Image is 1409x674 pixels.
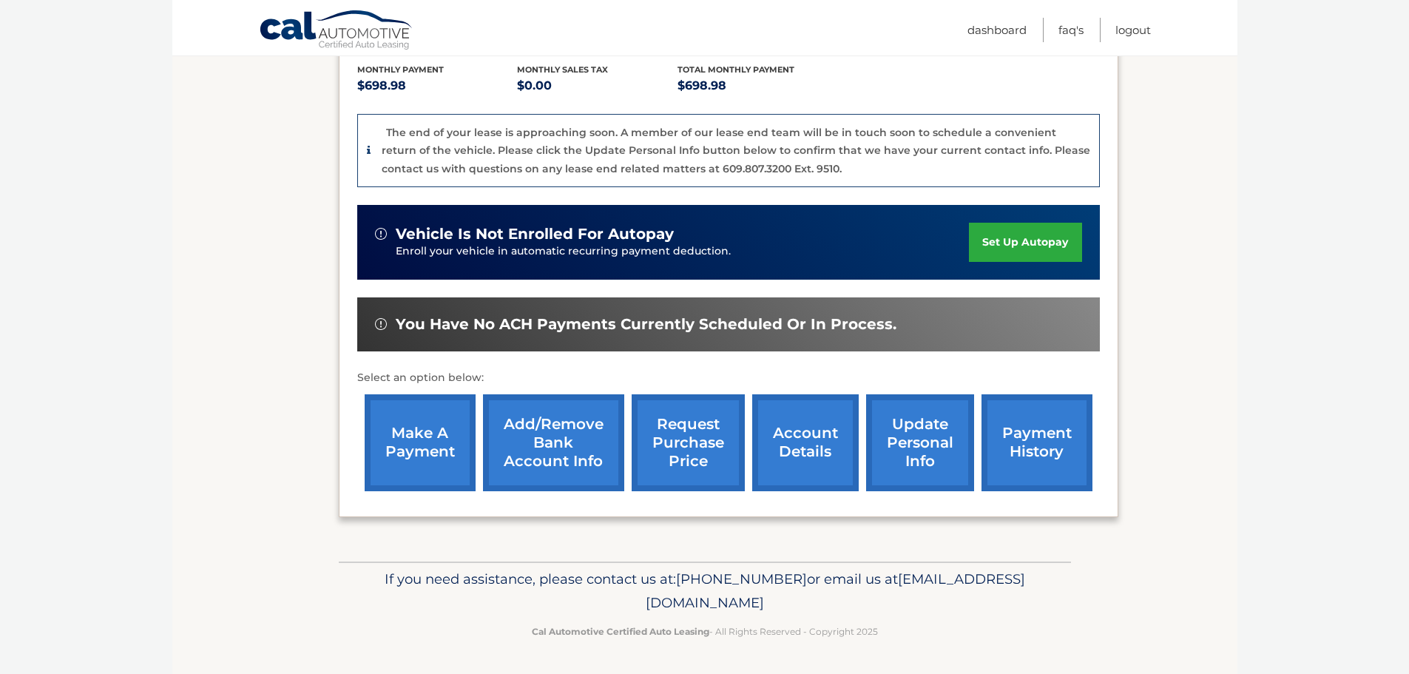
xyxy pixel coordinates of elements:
[382,126,1090,175] p: The end of your lease is approaching soon. A member of our lease end team will be in touch soon t...
[357,64,444,75] span: Monthly Payment
[632,394,745,491] a: request purchase price
[969,223,1081,262] a: set up autopay
[678,75,838,96] p: $698.98
[357,369,1100,387] p: Select an option below:
[1115,18,1151,42] a: Logout
[1058,18,1084,42] a: FAQ's
[348,624,1061,639] p: - All Rights Reserved - Copyright 2025
[375,228,387,240] img: alert-white.svg
[396,225,674,243] span: vehicle is not enrolled for autopay
[866,394,974,491] a: update personal info
[752,394,859,491] a: account details
[532,626,709,637] strong: Cal Automotive Certified Auto Leasing
[517,75,678,96] p: $0.00
[676,570,807,587] span: [PHONE_NUMBER]
[259,10,414,53] a: Cal Automotive
[981,394,1092,491] a: payment history
[365,394,476,491] a: make a payment
[396,243,970,260] p: Enroll your vehicle in automatic recurring payment deduction.
[375,318,387,330] img: alert-white.svg
[967,18,1027,42] a: Dashboard
[357,75,518,96] p: $698.98
[483,394,624,491] a: Add/Remove bank account info
[517,64,608,75] span: Monthly sales Tax
[678,64,794,75] span: Total Monthly Payment
[348,567,1061,615] p: If you need assistance, please contact us at: or email us at
[396,315,896,334] span: You have no ACH payments currently scheduled or in process.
